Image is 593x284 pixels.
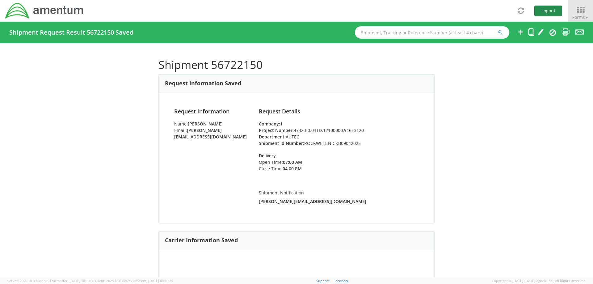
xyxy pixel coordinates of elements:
[7,278,94,283] span: Server: 2025.18.0-a0edd1917ac
[283,166,302,172] strong: 04:00 PM
[492,278,586,283] span: Copyright © [DATE]-[DATE] Agistix Inc., All Rights Reserved
[259,134,419,140] li: AUTEC
[259,108,419,115] h4: Request Details
[259,127,294,133] strong: Project Number:
[572,14,589,20] span: Forms
[259,153,276,159] strong: Delivery
[135,278,173,283] span: master, [DATE] 08:10:29
[174,108,250,115] h4: Request Information
[174,121,250,127] li: Name:
[57,278,94,283] span: master, [DATE] 10:10:00
[95,278,173,283] span: Client: 2025.18.0-0e69584
[585,15,589,20] span: ▼
[5,2,84,19] img: dyn-intl-logo-049831509241104b2a82.png
[259,121,280,127] strong: Company:
[259,165,321,172] li: Close Time:
[259,198,366,204] strong: [PERSON_NAME][EMAIL_ADDRESS][DOMAIN_NAME]
[534,6,562,16] button: Logout
[174,127,247,140] strong: [PERSON_NAME][EMAIL_ADDRESS][DOMAIN_NAME]
[259,121,419,127] li: 1
[283,159,302,165] strong: 07:00 AM
[9,29,133,36] h4: Shipment Request Result 56722150 Saved
[259,190,419,195] h5: Shipment Notification
[355,26,509,39] input: Shipment, Tracking or Reference Number (at least 4 chars)
[259,159,321,165] li: Open Time:
[174,127,250,140] li: Email:
[259,134,286,140] strong: Department:
[259,140,304,146] strong: Shipment Id Number:
[259,127,419,134] li: 4732.C0.03TD.12100000.916E3120
[158,59,435,71] h1: Shipment 56722150
[165,80,241,87] h3: Request Information Saved
[165,237,238,244] h3: Carrier Information Saved
[334,278,349,283] a: Feedback
[259,140,419,146] li: ROCKWELL NICKB09042025
[188,121,223,127] strong: [PERSON_NAME]
[316,278,330,283] a: Support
